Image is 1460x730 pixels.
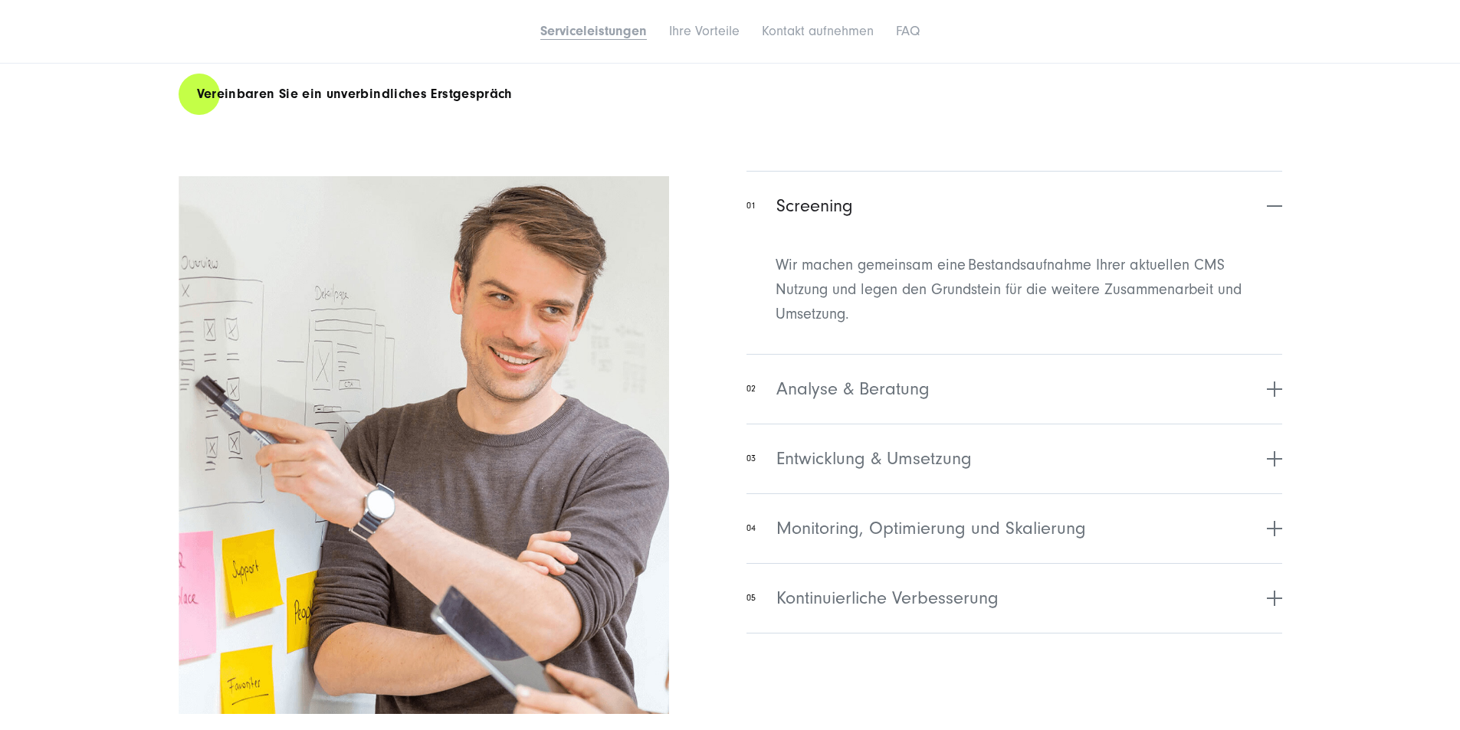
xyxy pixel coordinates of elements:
[896,23,920,39] a: FAQ
[746,452,756,466] span: 03
[540,23,647,39] a: Serviceleistungen
[746,591,756,605] span: 05
[776,515,1086,542] span: Monitoring, Optimierung und Skalierung
[746,171,1281,241] button: 01Screening
[746,424,1281,493] button: 03Entwicklung & Umsetzung
[746,563,1281,633] button: 05Kontinuierliche Verbesserung
[776,281,1242,322] span: nd legen den Grundstein für die weitere Zusammenarbeit und Umsetzung.
[746,493,1281,563] button: 04Monitoring, Optimierung und Skalierung
[746,522,756,535] span: 04
[746,382,756,396] span: 02
[776,375,930,403] span: Analyse & Beratung
[746,354,1281,424] button: 02Analyse & Beratung
[746,199,756,213] span: 01
[762,23,874,39] a: Kontakt aufnehmen
[776,584,999,612] span: Kontinuierliche Verbesserung
[776,257,1225,298] span: Wir machen gemeinsam eine Bestandsaufnahme Ihrer aktuellen CMS Nutzung u
[179,72,531,116] a: Vereinbaren Sie ein unverbindliches Erstgespräch
[669,23,740,39] a: Ihre Vorteile
[776,192,853,220] span: Screening
[179,176,669,714] img: Marcel Epler - Solution Architect und MACH architecture expert - CMS Agentur und Headless CMS Age...
[776,445,972,473] span: Entwicklung & Umsetzung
